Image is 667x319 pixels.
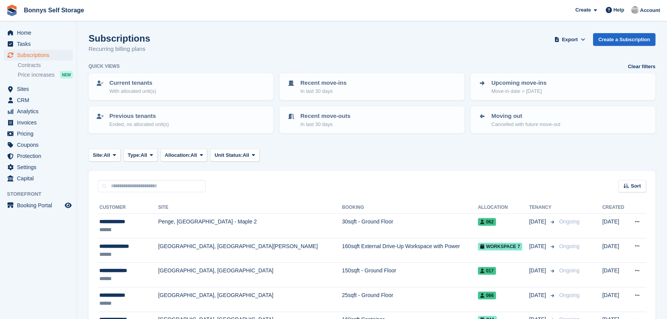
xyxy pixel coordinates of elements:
[529,201,556,214] th: Tenancy
[161,149,208,161] button: Allocation: All
[280,107,464,133] a: Recent move-outs In last 30 days
[17,39,63,49] span: Tasks
[562,36,578,44] span: Export
[491,79,546,87] p: Upcoming move-ins
[300,79,347,87] p: Recent move-ins
[631,6,639,14] img: James Bonny
[109,121,169,128] p: Ended, no allocated unit(s)
[4,95,73,106] a: menu
[165,151,191,159] span: Allocation:
[124,149,158,161] button: Type: All
[300,121,350,128] p: In last 30 days
[553,33,587,46] button: Export
[17,106,63,117] span: Analytics
[21,4,87,17] a: Bonnys Self Storage
[17,162,63,173] span: Settings
[158,287,342,312] td: [GEOGRAPHIC_DATA], [GEOGRAPHIC_DATA]
[4,50,73,60] a: menu
[89,33,150,44] h1: Subscriptions
[280,74,464,99] a: Recent move-ins In last 30 days
[602,287,628,312] td: [DATE]
[64,201,73,210] a: Preview store
[191,151,197,159] span: All
[593,33,655,46] a: Create a Subscription
[559,267,580,274] span: Ongoing
[89,45,150,54] p: Recurring billing plans
[4,128,73,139] a: menu
[478,267,496,275] span: 017
[300,112,350,121] p: Recent move-outs
[478,292,496,299] span: 066
[491,121,560,128] p: Cancelled with future move-out
[18,62,73,69] a: Contracts
[613,6,624,14] span: Help
[559,218,580,225] span: Ongoing
[559,243,580,249] span: Ongoing
[4,200,73,211] a: menu
[300,87,347,95] p: In last 30 days
[342,201,478,214] th: Booking
[529,291,548,299] span: [DATE]
[18,71,55,79] span: Price increases
[158,238,342,263] td: [GEOGRAPHIC_DATA], [GEOGRAPHIC_DATA][PERSON_NAME]
[17,200,63,211] span: Booking Portal
[478,243,522,250] span: Workspace 7
[17,117,63,128] span: Invoices
[631,182,641,190] span: Sort
[98,201,158,214] th: Customer
[104,151,110,159] span: All
[4,173,73,184] a: menu
[529,267,548,275] span: [DATE]
[158,214,342,238] td: Penge, [GEOGRAPHIC_DATA] - Maple 2
[491,87,546,95] p: Move-in date > [DATE]
[109,87,156,95] p: With allocated unit(s)
[602,201,628,214] th: Created
[471,107,655,133] a: Moving out Cancelled with future move-out
[4,117,73,128] a: menu
[158,263,342,287] td: [GEOGRAPHIC_DATA], [GEOGRAPHIC_DATA]
[89,63,120,70] h6: Quick views
[141,151,147,159] span: All
[93,151,104,159] span: Site:
[4,106,73,117] a: menu
[7,190,77,198] span: Storefront
[628,63,655,71] a: Clear filters
[471,74,655,99] a: Upcoming move-ins Move-in date > [DATE]
[342,238,478,263] td: 160sqft External Drive-Up Workspace with Power
[89,107,273,133] a: Previous tenants Ended, no allocated unit(s)
[243,151,249,159] span: All
[128,151,141,159] span: Type:
[215,151,243,159] span: Unit Status:
[529,218,548,226] span: [DATE]
[4,39,73,49] a: menu
[17,128,63,139] span: Pricing
[4,151,73,161] a: menu
[342,287,478,312] td: 25sqft - Ground Floor
[491,112,560,121] p: Moving out
[158,201,342,214] th: Site
[6,5,18,16] img: stora-icon-8386f47178a22dfd0bd8f6a31ec36ba5ce8667c1dd55bd0f319d3a0aa187defe.svg
[559,292,580,298] span: Ongoing
[109,112,169,121] p: Previous tenants
[478,218,496,226] span: 062
[575,6,591,14] span: Create
[89,74,273,99] a: Current tenants With allocated unit(s)
[17,151,63,161] span: Protection
[529,242,548,250] span: [DATE]
[602,214,628,238] td: [DATE]
[478,201,529,214] th: Allocation
[640,7,660,14] span: Account
[18,71,73,79] a: Price increases NEW
[17,139,63,150] span: Coupons
[602,263,628,287] td: [DATE]
[4,162,73,173] a: menu
[60,71,73,79] div: NEW
[342,263,478,287] td: 150sqft - Ground Floor
[17,27,63,38] span: Home
[342,214,478,238] td: 30sqft - Ground Floor
[602,238,628,263] td: [DATE]
[4,139,73,150] a: menu
[17,84,63,94] span: Sites
[17,50,63,60] span: Subscriptions
[17,95,63,106] span: CRM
